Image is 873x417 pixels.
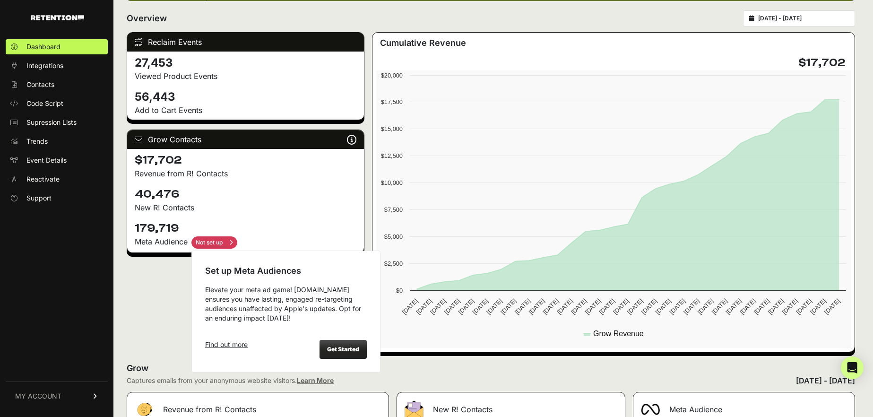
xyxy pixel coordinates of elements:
[781,297,799,316] text: [DATE]
[26,174,60,184] span: Reactivate
[135,221,356,236] h4: 179,719
[384,233,403,240] text: $5,000
[443,297,461,316] text: [DATE]
[135,70,356,82] p: Viewed Product Events
[381,72,403,79] text: $20,000
[26,61,63,70] span: Integrations
[682,297,700,316] text: [DATE]
[15,391,61,401] span: MY ACCOUNT
[127,12,167,25] h2: Overview
[135,168,356,179] p: Revenue from R! Contacts
[135,89,356,104] h4: 56,443
[135,153,356,168] h4: $17,702
[135,104,356,116] p: Add to Cart Events
[135,236,356,249] div: Meta Audience
[127,130,364,149] div: Grow Contacts
[795,297,813,316] text: [DATE]
[381,179,403,186] text: $10,000
[396,287,403,294] text: $0
[429,297,447,316] text: [DATE]
[135,55,356,70] h4: 27,453
[457,297,475,316] text: [DATE]
[31,15,84,20] img: Retention.com
[555,297,574,316] text: [DATE]
[513,297,532,316] text: [DATE]
[6,39,108,54] a: Dashboard
[127,33,364,52] div: Reclaim Events
[26,193,52,203] span: Support
[127,376,334,385] div: Captures emails from your anonymous website visitors.
[26,80,54,89] span: Contacts
[499,297,518,316] text: [DATE]
[626,297,644,316] text: [DATE]
[668,297,686,316] text: [DATE]
[6,115,108,130] a: Supression Lists
[6,191,108,206] a: Support
[823,297,841,316] text: [DATE]
[26,99,63,108] span: Code Script
[205,264,367,278] div: Set up Meta Audiences
[485,297,503,316] text: [DATE]
[26,156,67,165] span: Event Details
[401,297,419,316] text: [DATE]
[641,404,660,415] img: fa-meta-2f981b61bb99beabf952f7030308934f19ce035c18b003e963880cc3fabeebb7.png
[767,297,785,316] text: [DATE]
[6,96,108,111] a: Code Script
[297,376,334,384] a: Learn More
[654,297,673,316] text: [DATE]
[381,125,403,132] text: $15,000
[205,285,367,323] div: Elevate your meta ad game! [DOMAIN_NAME] ensures you have lasting, engaged re-targeting audiences...
[570,297,588,316] text: [DATE]
[127,362,855,375] h2: Grow
[752,297,771,316] text: [DATE]
[612,297,630,316] text: [DATE]
[6,172,108,187] a: Reactivate
[26,118,77,127] span: Supression Lists
[384,260,403,267] text: $2,500
[26,137,48,146] span: Trends
[841,356,864,379] div: Open Intercom Messenger
[6,134,108,149] a: Trends
[327,346,359,353] strong: Get Started
[598,297,616,316] text: [DATE]
[798,55,845,70] h4: $17,702
[584,297,602,316] text: [DATE]
[809,297,827,316] text: [DATE]
[384,206,403,213] text: $7,500
[541,297,560,316] text: [DATE]
[696,297,715,316] text: [DATE]
[135,187,356,202] h4: 40,476
[725,297,743,316] text: [DATE]
[640,297,658,316] text: [DATE]
[471,297,490,316] text: [DATE]
[593,330,644,338] text: Grow Revenue
[6,58,108,73] a: Integrations
[135,202,356,213] p: New R! Contacts
[26,42,61,52] span: Dashboard
[796,375,855,386] div: [DATE] - [DATE]
[710,297,729,316] text: [DATE]
[381,152,403,159] text: $12,500
[415,297,433,316] text: [DATE]
[380,36,466,50] h3: Cumulative Revenue
[6,153,108,168] a: Event Details
[205,340,248,349] a: Find out more
[6,382,108,410] a: MY ACCOUNT
[738,297,757,316] text: [DATE]
[381,98,403,105] text: $17,500
[527,297,546,316] text: [DATE]
[6,77,108,92] a: Contacts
